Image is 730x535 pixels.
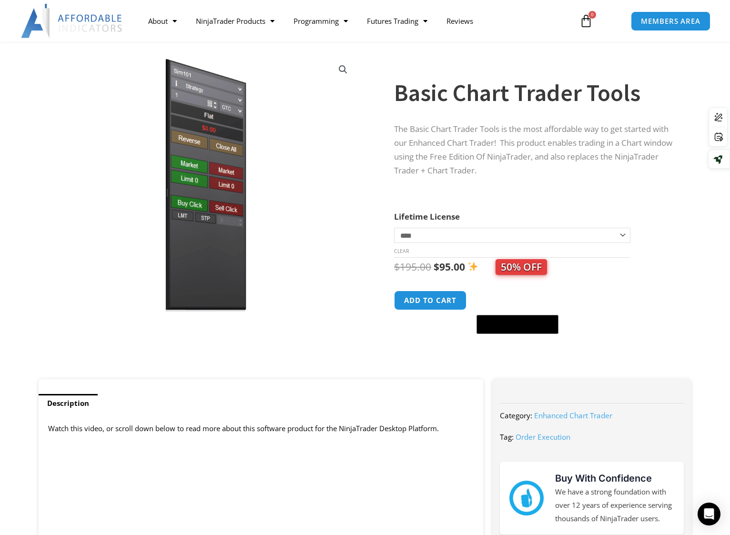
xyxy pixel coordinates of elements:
[555,471,674,485] h3: Buy With Confidence
[39,394,98,413] a: Description
[139,10,186,32] a: About
[588,11,596,19] span: 0
[477,315,558,334] button: Buy with GPay
[21,4,123,38] img: LogoAI | Affordable Indicators – NinjaTrader
[468,262,478,272] img: ✨
[631,11,710,31] a: MEMBERS AREA
[496,259,547,275] span: 50% OFF
[394,76,672,110] h1: Basic Chart Trader Tools
[434,260,465,273] bdi: 95.00
[475,289,560,312] iframe: Secure express checkout frame
[565,7,607,35] a: 0
[434,260,439,273] span: $
[284,10,357,32] a: Programming
[698,503,720,525] div: Open Intercom Messenger
[500,411,532,420] span: Category:
[394,291,466,310] button: Add to cart
[139,10,569,32] nav: Menu
[186,10,284,32] a: NinjaTrader Products
[335,61,352,78] a: View full-screen image gallery
[52,54,359,317] img: BasicTools
[509,481,544,515] img: mark thumbs good 43913 | Affordable Indicators – NinjaTrader
[394,260,431,273] bdi: 195.00
[394,260,400,273] span: $
[437,10,483,32] a: Reviews
[394,122,672,178] p: The Basic Chart Trader Tools is the most affordable way to get started with our Enhanced Chart Tr...
[641,18,700,25] span: MEMBERS AREA
[555,485,674,525] p: We have a strong foundation with over 12 years of experience serving thousands of NinjaTrader users.
[534,411,612,420] a: Enhanced Chart Trader
[516,432,570,442] a: Order Execution
[357,10,437,32] a: Futures Trading
[394,340,672,348] iframe: PayPal Message 1
[500,432,514,442] span: Tag:
[48,422,474,435] p: Watch this video, or scroll down below to read more about this software product for the NinjaTrad...
[394,248,409,254] a: Clear options
[394,211,460,222] label: Lifetime License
